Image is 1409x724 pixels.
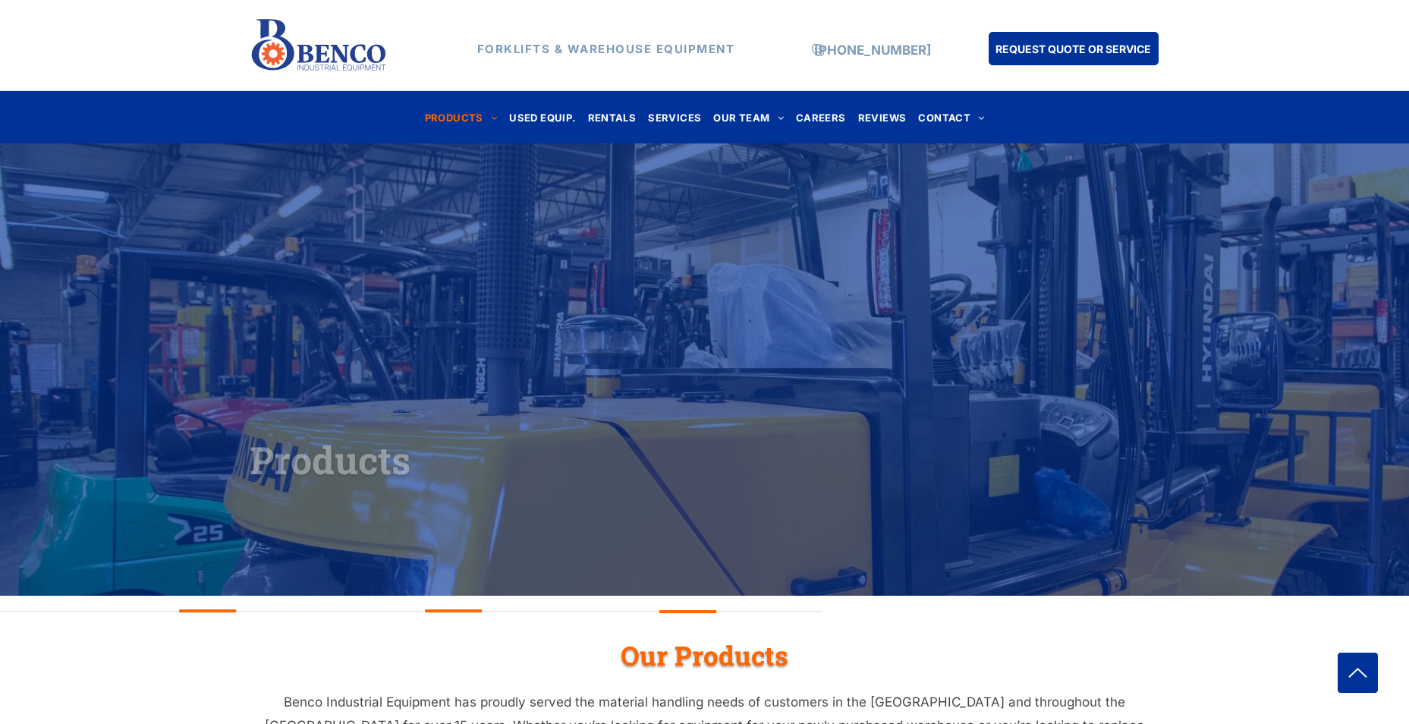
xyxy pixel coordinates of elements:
a: SERVICES [642,107,707,127]
a: REQUEST QUOTE OR SERVICE [989,32,1159,65]
span: REQUEST QUOTE OR SERVICE [995,35,1151,63]
a: OUR TEAM [707,107,790,127]
a: PRODUCTS [419,107,504,127]
a: CONTACT [912,107,990,127]
strong: FORKLIFTS & WAREHOUSE EQUIPMENT [477,42,735,56]
span: Our Products [621,637,788,672]
a: CAREERS [790,107,852,127]
a: USED EQUIP. [503,107,581,127]
a: RENTALS [582,107,643,127]
a: [PHONE_NUMBER] [814,42,931,58]
span: Products [250,435,410,485]
a: REVIEWS [852,107,913,127]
